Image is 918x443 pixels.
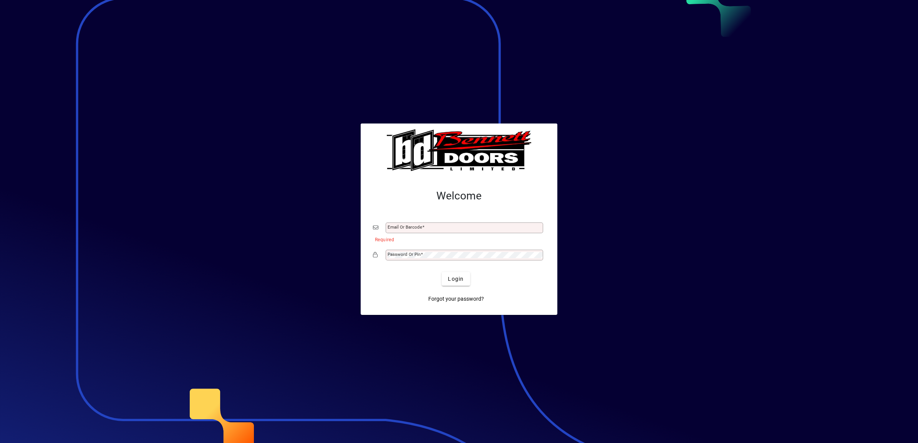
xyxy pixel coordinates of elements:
h2: Welcome [373,189,545,203]
mat-label: Password or Pin [388,252,421,257]
span: Forgot your password? [428,295,484,303]
span: Login [448,275,464,283]
button: Login [442,272,470,286]
mat-error: Required [375,235,539,243]
mat-label: Email or Barcode [388,224,422,230]
a: Forgot your password? [425,292,487,306]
